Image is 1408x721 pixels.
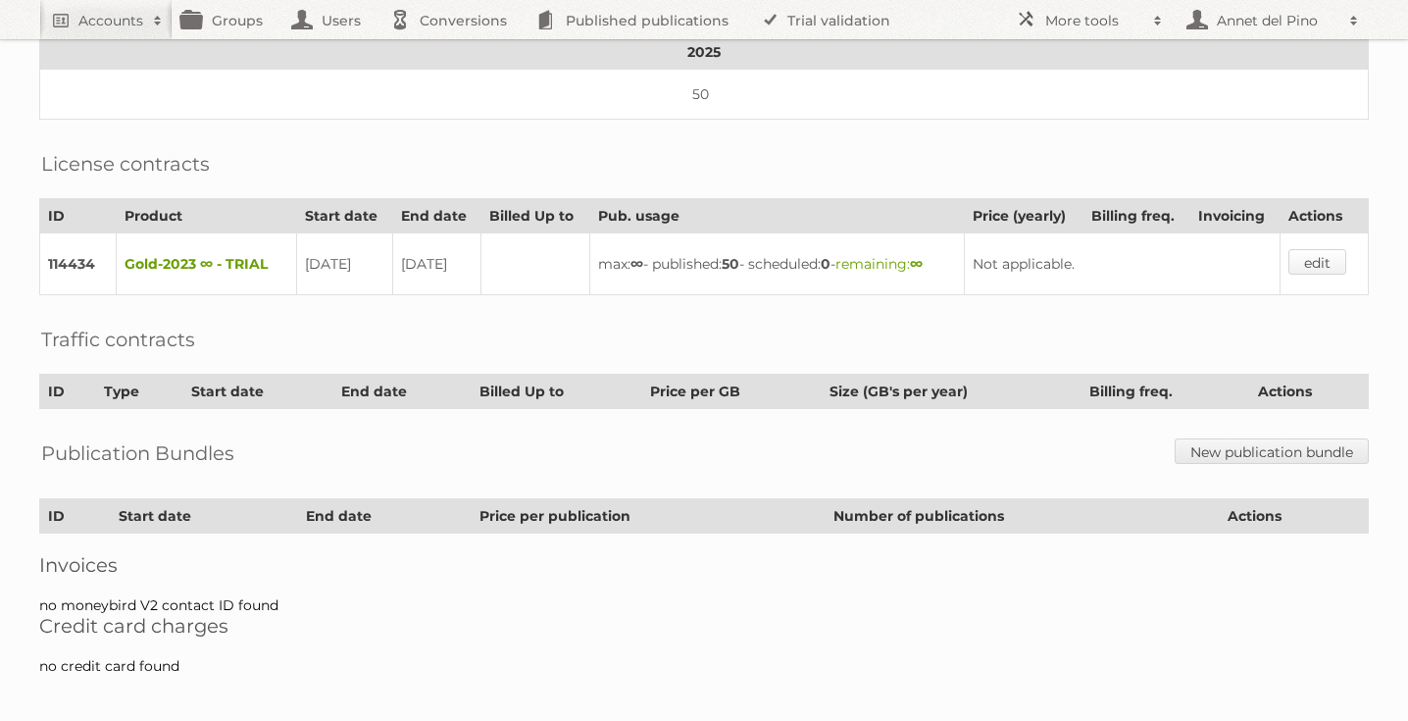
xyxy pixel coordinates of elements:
[1045,11,1143,30] h2: More tools
[472,499,825,534] th: Price per publication
[1288,249,1346,275] a: edit
[965,233,1280,295] td: Not applicable.
[641,375,821,409] th: Price per GB
[117,199,297,233] th: Product
[96,375,183,409] th: Type
[825,499,1219,534] th: Number of publications
[183,375,333,409] th: Start date
[481,199,590,233] th: Billed Up to
[392,233,480,295] td: [DATE]
[630,255,643,273] strong: ∞
[821,255,830,273] strong: 0
[835,255,923,273] span: remaining:
[78,11,143,30] h2: Accounts
[40,233,117,295] td: 114434
[1280,199,1368,233] th: Actions
[40,70,1369,120] td: 50
[589,199,965,233] th: Pub. usage
[1190,199,1280,233] th: Invoicing
[298,499,472,534] th: End date
[392,199,480,233] th: End date
[965,199,1082,233] th: Price (yearly)
[39,614,1369,638] h2: Credit card charges
[1212,11,1339,30] h2: Annet del Pino
[39,553,1369,577] h2: Invoices
[41,149,210,179] h2: License contracts
[1175,438,1369,464] a: New publication bundle
[589,233,965,295] td: max: - published: - scheduled: -
[821,375,1081,409] th: Size (GB's per year)
[472,375,641,409] th: Billed Up to
[1249,375,1368,409] th: Actions
[40,35,1369,70] th: 2025
[1220,499,1369,534] th: Actions
[333,375,472,409] th: End date
[41,438,234,468] h2: Publication Bundles
[1081,375,1249,409] th: Billing freq.
[40,199,117,233] th: ID
[297,199,393,233] th: Start date
[117,233,297,295] td: Gold-2023 ∞ - TRIAL
[297,233,393,295] td: [DATE]
[1082,199,1190,233] th: Billing freq.
[41,325,195,354] h2: Traffic contracts
[40,375,96,409] th: ID
[40,499,111,534] th: ID
[910,255,923,273] strong: ∞
[110,499,298,534] th: Start date
[722,255,739,273] strong: 50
